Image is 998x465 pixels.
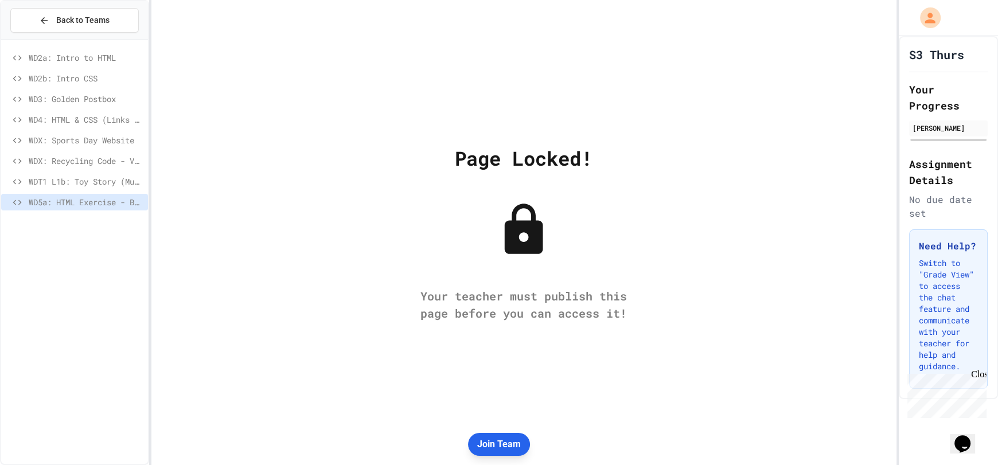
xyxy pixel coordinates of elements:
[909,46,964,62] h1: S3 Thurs
[909,193,988,220] div: No due date set
[919,239,978,253] h3: Need Help?
[455,143,592,173] div: Page Locked!
[29,196,143,208] span: WD5a: HTML Exercise - Board Games
[29,52,143,64] span: WD2a: Intro to HTML
[10,8,139,33] button: Back to Teams
[909,81,988,114] h2: Your Progress
[903,369,987,418] iframe: chat widget
[5,5,79,73] div: Chat with us now!Close
[29,155,143,167] span: WDX: Recycling Code - Vintage Games
[908,5,944,31] div: My Account
[409,287,638,322] div: Your teacher must publish this page before you can access it!
[29,134,143,146] span: WDX: Sports Day Website
[29,72,143,84] span: WD2b: Intro CSS
[56,14,110,26] span: Back to Teams
[29,175,143,187] span: WDT1 L1b: Toy Story (Multi-page Website)
[468,433,530,456] button: Join Team
[29,114,143,126] span: WD4: HTML & CSS (Links and Lists)
[29,93,143,105] span: WD3: Golden Postbox
[909,156,988,188] h2: Assignment Details
[913,123,984,133] div: [PERSON_NAME]
[950,419,987,454] iframe: chat widget
[919,257,978,372] p: Switch to "Grade View" to access the chat feature and communicate with your teacher for help and ...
